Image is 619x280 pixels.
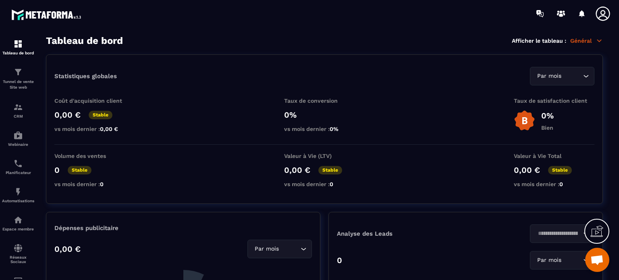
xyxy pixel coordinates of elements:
span: Par mois [535,256,563,265]
img: automations [13,131,23,140]
p: vs mois dernier : [54,181,135,187]
div: Search for option [247,240,312,258]
p: vs mois dernier : [514,181,594,187]
p: Tunnel de vente Site web [2,79,34,90]
img: logo [11,7,84,22]
p: Stable [548,166,572,174]
a: automationsautomationsWebinaire [2,124,34,153]
p: Coût d'acquisition client [54,97,135,104]
p: 0,00 € [514,165,540,175]
img: scheduler [13,159,23,168]
div: Ouvrir le chat [585,248,609,272]
a: formationformationCRM [2,96,34,124]
img: automations [13,215,23,225]
p: Stable [89,111,112,119]
div: Search for option [530,67,594,85]
p: Dépenses publicitaire [54,224,312,232]
span: 0% [330,126,339,132]
span: 0 [330,181,333,187]
p: Taux de satisfaction client [514,97,594,104]
input: Search for option [280,245,299,253]
img: formation [13,67,23,77]
input: Search for option [535,229,581,238]
p: 0 [54,165,60,175]
a: formationformationTableau de bord [2,33,34,61]
span: Par mois [535,72,563,81]
a: formationformationTunnel de vente Site web [2,61,34,96]
p: Bien [541,124,554,131]
span: 0 [559,181,563,187]
img: formation [13,102,23,112]
span: Par mois [253,245,280,253]
p: Valeur à Vie (LTV) [284,153,365,159]
input: Search for option [563,72,581,81]
p: Valeur à Vie Total [514,153,594,159]
h3: Tableau de bord [46,35,123,46]
a: schedulerschedulerPlanificateur [2,153,34,181]
span: 0 [100,181,104,187]
a: social-networksocial-networkRéseaux Sociaux [2,237,34,270]
p: Statistiques globales [54,73,117,80]
p: Tableau de bord [2,51,34,55]
p: CRM [2,114,34,118]
p: 0,00 € [54,110,81,120]
p: Analyse des Leads [337,230,466,237]
p: Volume des ventes [54,153,135,159]
p: Taux de conversion [284,97,365,104]
p: Stable [318,166,342,174]
p: Webinaire [2,142,34,147]
p: 0,00 € [284,165,310,175]
p: 0% [284,110,365,120]
p: Stable [68,166,91,174]
input: Search for option [563,256,581,265]
p: Afficher le tableau : [512,37,566,44]
img: social-network [13,243,23,253]
p: vs mois dernier : [284,126,365,132]
img: formation [13,39,23,49]
a: automationsautomationsEspace membre [2,209,34,237]
span: 0,00 € [100,126,118,132]
p: 0 [337,255,342,265]
p: Automatisations [2,199,34,203]
p: Planificateur [2,170,34,175]
p: 0% [541,111,554,120]
p: vs mois dernier : [284,181,365,187]
div: Search for option [530,251,594,270]
div: Search for option [530,224,594,243]
p: vs mois dernier : [54,126,135,132]
a: automationsautomationsAutomatisations [2,181,34,209]
p: 0,00 € [54,244,81,254]
p: Réseaux Sociaux [2,255,34,264]
p: Général [570,37,603,44]
img: b-badge-o.b3b20ee6.svg [514,110,535,131]
p: Espace membre [2,227,34,231]
img: automations [13,187,23,197]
